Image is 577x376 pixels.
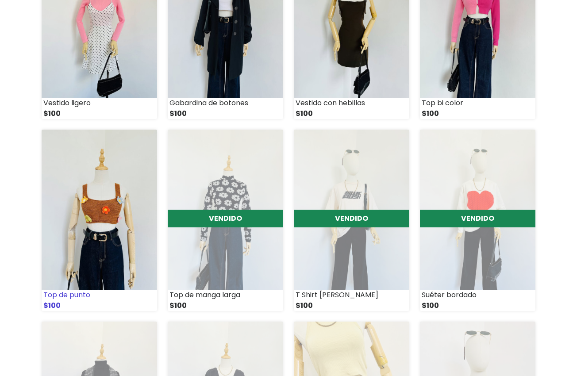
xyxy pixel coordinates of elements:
img: small_1759342031157.jpeg [42,130,157,290]
div: $100 [42,300,157,311]
a: VENDIDO T Shirt [PERSON_NAME] $100 [294,130,409,311]
div: VENDIDO [294,210,409,227]
div: Top de punto [42,290,157,300]
a: VENDIDO Top de manga larga $100 [168,130,283,311]
img: small_1759341965785.jpeg [168,130,283,290]
div: $100 [294,300,409,311]
div: VENDIDO [420,210,535,227]
div: Top de manga larga [168,290,283,300]
div: Suéter bordado [420,290,535,300]
div: $100 [420,108,535,119]
div: $100 [420,300,535,311]
img: small_1759341932387.jpeg [294,130,409,290]
div: $100 [168,108,283,119]
div: $100 [168,300,283,311]
div: Vestido con hebillas [294,98,409,108]
div: Top bi color [420,98,535,108]
div: Vestido ligero [42,98,157,108]
div: $100 [294,108,409,119]
img: small_1759341874815.jpeg [420,130,535,290]
a: VENDIDO Suéter bordado $100 [420,130,535,311]
div: Gabardina de botones [168,98,283,108]
div: $100 [42,108,157,119]
div: T Shirt [PERSON_NAME] [294,290,409,300]
a: Top de punto $100 [42,130,157,311]
div: VENDIDO [168,210,283,227]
